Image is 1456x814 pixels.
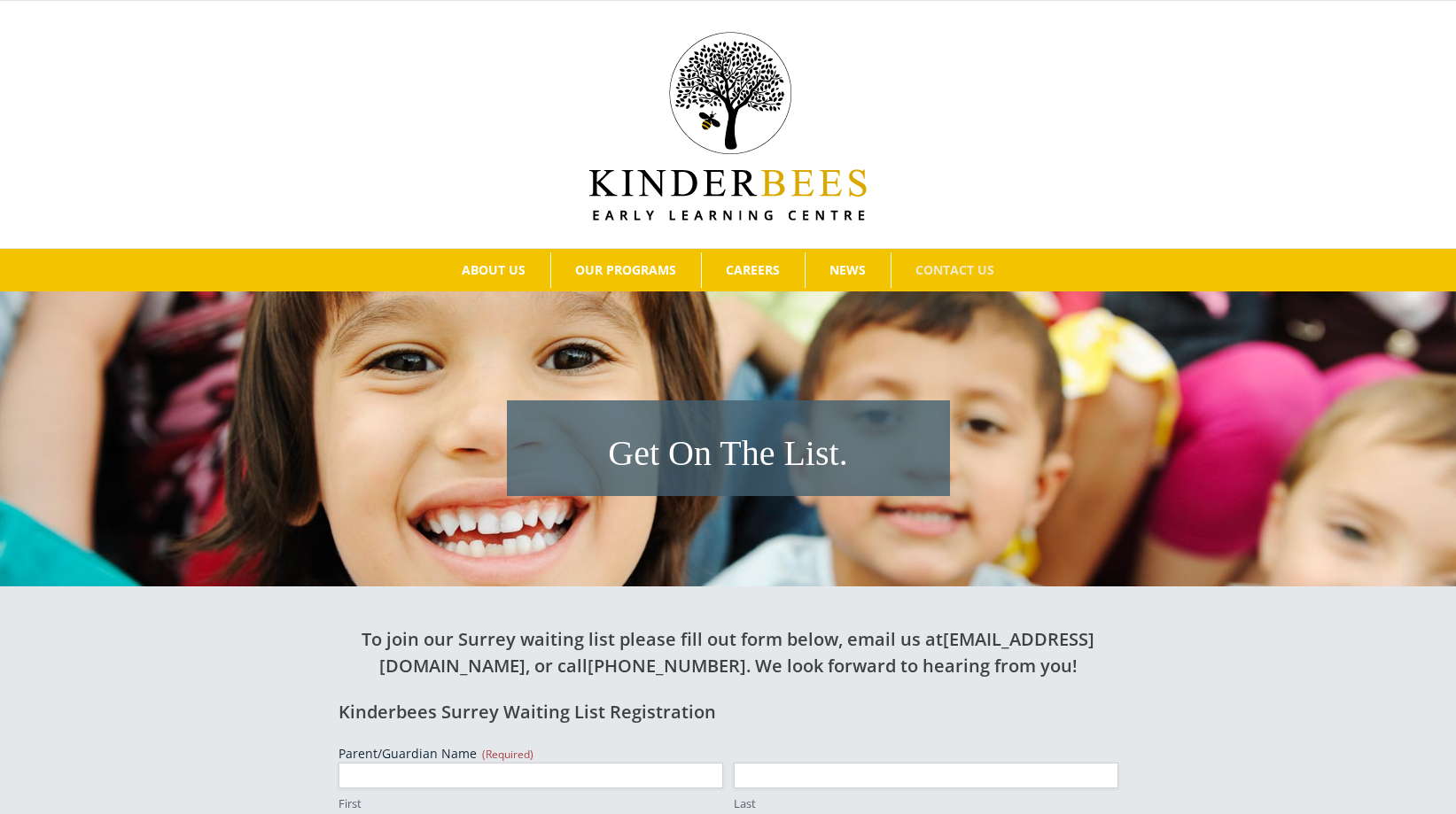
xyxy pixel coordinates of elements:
a: CONTACT US [892,252,1019,288]
nav: Main Menu [27,249,1429,291]
a: CAREERS [702,252,805,288]
label: First [339,795,723,812]
span: ABOUT US [462,264,526,276]
a: OUR PROGRAMS [551,252,701,288]
span: NEWS [829,264,866,276]
h1: Get On The List. [516,429,941,478]
h2: To join our Surrey waiting list please fill out form below, email us at , or call . We look forwa... [339,626,1118,679]
span: OUR PROGRAMS [575,264,676,276]
a: ABOUT US [438,252,550,288]
label: Last [734,795,1118,812]
a: NEWS [806,252,891,288]
span: CAREERS [726,264,780,276]
span: (Required) [482,747,533,762]
h2: Kinderbees Surrey Waiting List Registration [339,699,1118,725]
legend: Parent/Guardian Name [339,745,533,763]
img: Kinder Bees Logo [589,32,867,221]
span: CONTACT US [915,264,994,276]
a: [PHONE_NUMBER] [588,654,746,678]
